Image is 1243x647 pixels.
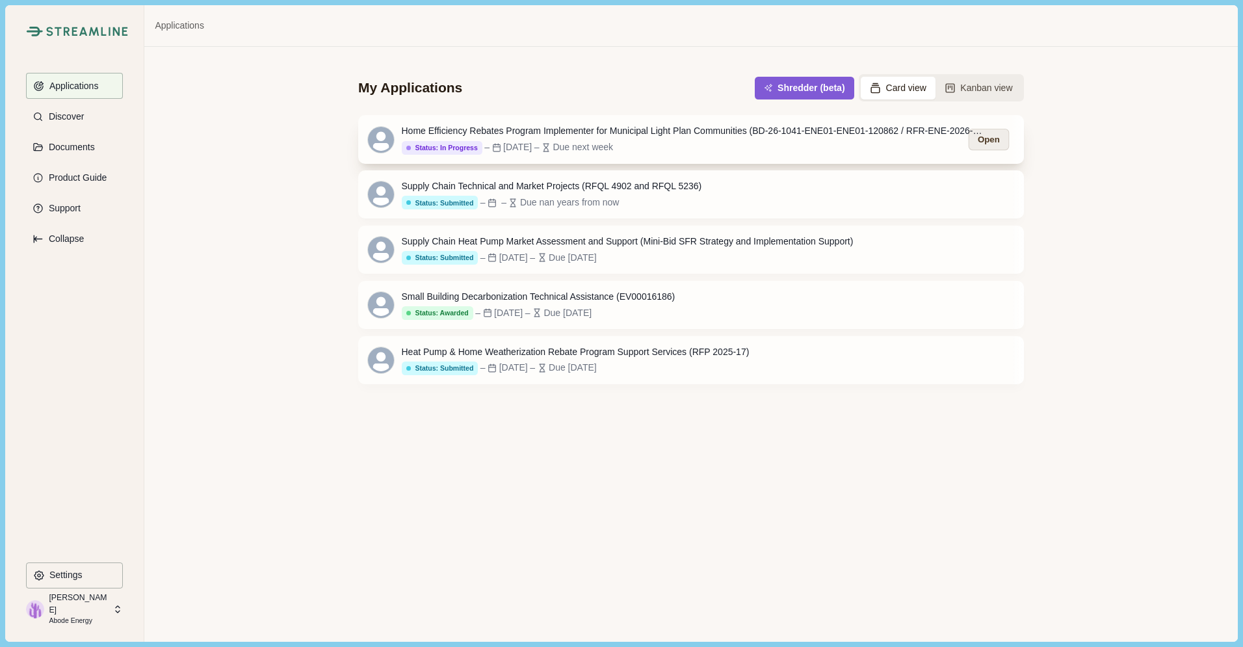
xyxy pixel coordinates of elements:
[26,26,123,36] a: Streamline Climate LogoStreamline Climate Logo
[26,165,123,191] button: Product Guide
[358,281,1024,329] a: Small Building Decarbonization Technical Assistance (EV00016186)Status: Awarded–[DATE]–Due [DATE]
[26,26,42,36] img: Streamline Climate Logo
[44,111,84,122] p: Discover
[26,103,123,129] button: Discover
[368,347,394,373] svg: avatar
[530,361,535,375] div: –
[520,196,620,209] div: Due nan years from now
[26,226,123,252] button: Expand
[368,292,394,318] svg: avatar
[406,199,474,207] div: Status: Submitted
[406,309,469,317] div: Status: Awarded
[534,140,540,154] div: –
[402,345,750,359] div: Heat Pump & Home Weatherization Rebate Program Support Services (RFP 2025-17)
[499,361,528,375] div: [DATE]
[480,251,486,265] div: –
[44,172,107,183] p: Product Guide
[499,251,528,265] div: [DATE]
[26,562,123,593] a: Settings
[402,235,854,248] div: Supply Chain Heat Pump Market Assessment and Support (Mini-Bid SFR Strategy and Implementation Su...
[402,251,478,265] button: Status: Submitted
[368,127,394,153] svg: avatar
[480,361,486,375] div: –
[358,170,1024,218] a: Supply Chain Technical and Market Projects (RFQL 4902 and RFQL 5236)Status: Submitted––Due nan ye...
[969,129,1009,150] button: Open
[484,140,490,154] div: –
[45,81,99,92] p: Applications
[549,251,597,265] div: Due [DATE]
[402,362,478,375] button: Status: Submitted
[26,73,123,99] button: Applications
[475,306,480,320] div: –
[46,27,128,36] img: Streamline Climate Logo
[543,306,592,320] div: Due [DATE]
[44,233,84,244] p: Collapse
[936,77,1022,99] button: Kanban view
[525,306,530,320] div: –
[549,361,597,375] div: Due [DATE]
[503,140,532,154] div: [DATE]
[49,616,109,626] p: Abode Energy
[402,141,482,155] button: Status: In Progress
[402,306,473,320] button: Status: Awarded
[49,592,109,616] p: [PERSON_NAME]
[358,79,462,97] div: My Applications
[368,181,394,207] svg: avatar
[402,196,478,209] button: Status: Submitted
[26,600,44,618] img: profile picture
[530,251,535,265] div: –
[26,562,123,588] button: Settings
[44,142,95,153] p: Documents
[402,290,675,304] div: Small Building Decarbonization Technical Assistance (EV00016186)
[402,179,702,193] div: Supply Chain Technical and Market Projects (RFQL 4902 and RFQL 5236)
[155,19,204,33] a: Applications
[406,364,474,373] div: Status: Submitted
[358,336,1024,384] a: Heat Pump & Home Weatherization Rebate Program Support Services (RFP 2025-17)Status: Submitted–[D...
[358,226,1024,274] a: Supply Chain Heat Pump Market Assessment and Support (Mini-Bid SFR Strategy and Implementation Su...
[44,203,81,214] p: Support
[501,196,506,209] div: –
[45,570,83,581] p: Settings
[406,144,478,152] div: Status: In Progress
[755,77,854,99] button: Shredder (beta)
[861,77,936,99] button: Card view
[494,306,523,320] div: [DATE]
[26,195,123,221] button: Support
[402,124,987,138] div: Home Efficiency Rebates Program Implementer for Municipal Light Plan Communities (BD-26-1041-ENE0...
[553,140,613,154] div: Due next week
[358,115,1024,163] a: Home Efficiency Rebates Program Implementer for Municipal Light Plan Communities (BD-26-1041-ENE0...
[480,196,486,209] div: –
[26,134,123,160] button: Documents
[368,237,394,263] svg: avatar
[406,254,474,262] div: Status: Submitted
